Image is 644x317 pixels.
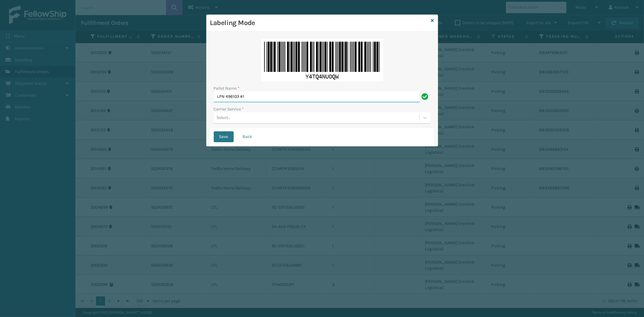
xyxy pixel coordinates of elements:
button: Save [214,131,234,142]
label: Carrier Service [214,106,244,112]
label: Pallet Name [214,85,240,91]
img: 8LSymdAAAABklEQVQDAJNAR5AmOuJiAAAAAElFTkSuQmCC [261,39,383,82]
button: Back [237,131,258,142]
h3: Labeling Mode [210,18,429,27]
div: Select... [217,115,231,121]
